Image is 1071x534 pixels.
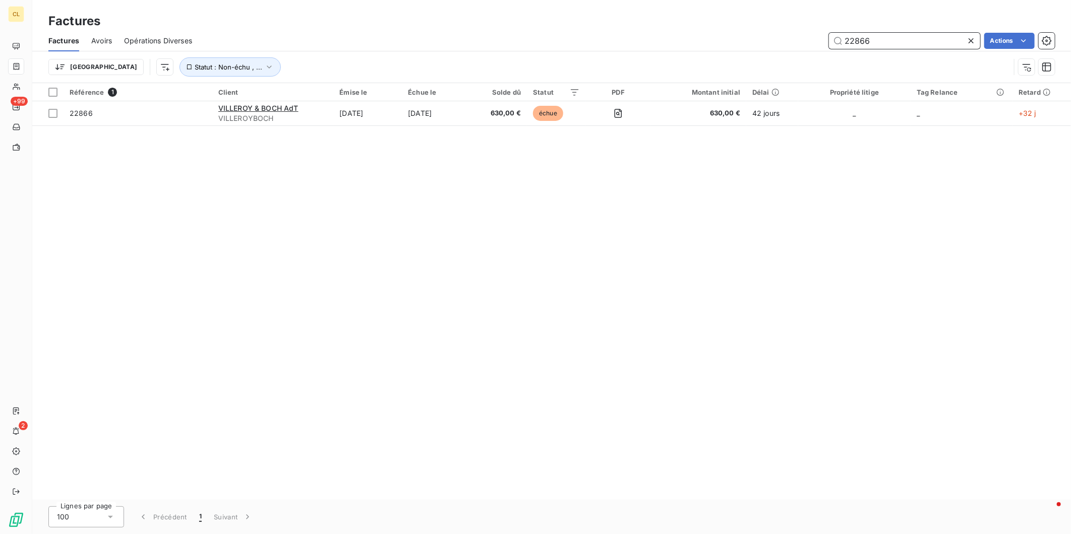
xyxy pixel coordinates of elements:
span: VILLEROYBOCH [218,113,328,123]
div: Propriété litige [804,88,905,96]
div: Client [218,88,328,96]
span: 630,00 € [657,108,740,118]
span: _ [917,109,920,117]
span: 1 [199,512,202,522]
input: Rechercher [829,33,980,49]
div: PDF [592,88,644,96]
span: 1 [108,88,117,97]
button: Actions [984,33,1035,49]
div: Émise le [339,88,396,96]
button: [GEOGRAPHIC_DATA] [48,59,144,75]
div: Échue le [408,88,465,96]
span: Référence [70,88,104,96]
div: Retard [1019,88,1065,96]
button: 1 [193,506,208,527]
span: 2 [19,421,28,430]
span: échue [533,106,563,121]
div: CL [8,6,24,22]
button: Statut : Non-échu , ... [180,57,281,77]
button: Précédent [132,506,193,527]
td: [DATE] [402,101,471,125]
div: Solde dû [477,88,521,96]
button: Suivant [208,506,259,527]
span: +99 [11,97,28,106]
h3: Factures [48,12,100,30]
span: _ [853,109,856,117]
div: Statut [533,88,580,96]
span: Opérations Diverses [124,36,192,46]
span: VILLEROY & BOCH AdT [218,104,299,112]
td: [DATE] [333,101,402,125]
div: Montant initial [657,88,740,96]
div: Délai [752,88,792,96]
td: 42 jours [746,101,798,125]
span: 100 [57,512,69,522]
span: 630,00 € [477,108,521,118]
div: Tag Relance [917,88,1006,96]
span: 22866 [70,109,93,117]
img: Logo LeanPay [8,512,24,528]
span: Avoirs [91,36,112,46]
iframe: Intercom live chat [1037,500,1061,524]
span: Factures [48,36,79,46]
span: Statut : Non-échu , ... [195,63,262,71]
span: +32 j [1019,109,1036,117]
